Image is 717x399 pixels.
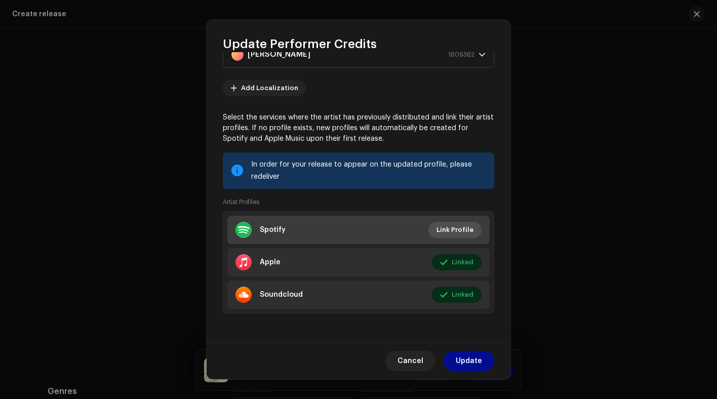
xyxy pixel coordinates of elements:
div: Soundcloud [260,291,303,299]
strong: [PERSON_NAME] [248,42,310,67]
div: In order for your release to appear on the updated profile, please redeliver [251,158,486,183]
div: Apple [260,258,281,266]
span: 1609362 [448,42,474,67]
span: Asha McCarthy [231,42,479,67]
button: Add Localization [223,80,306,96]
span: Linked [452,285,473,305]
button: Cancel [385,351,435,371]
p: Select the services where the artist has previously distributed and link their artist profiles. I... [223,112,494,144]
span: Add Localization [241,78,298,98]
small: Artist Profiles [223,197,259,207]
button: Update [444,351,494,371]
span: Cancel [397,351,423,371]
span: Linked [452,252,473,272]
span: Link Profile [436,220,473,240]
button: Linked [432,287,482,303]
button: Linked [432,254,482,270]
div: dropdown trigger [479,42,486,67]
span: Update [456,351,482,371]
span: Update Performer Credits [223,36,377,52]
button: Link Profile [428,222,482,238]
div: Spotify [260,226,286,234]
